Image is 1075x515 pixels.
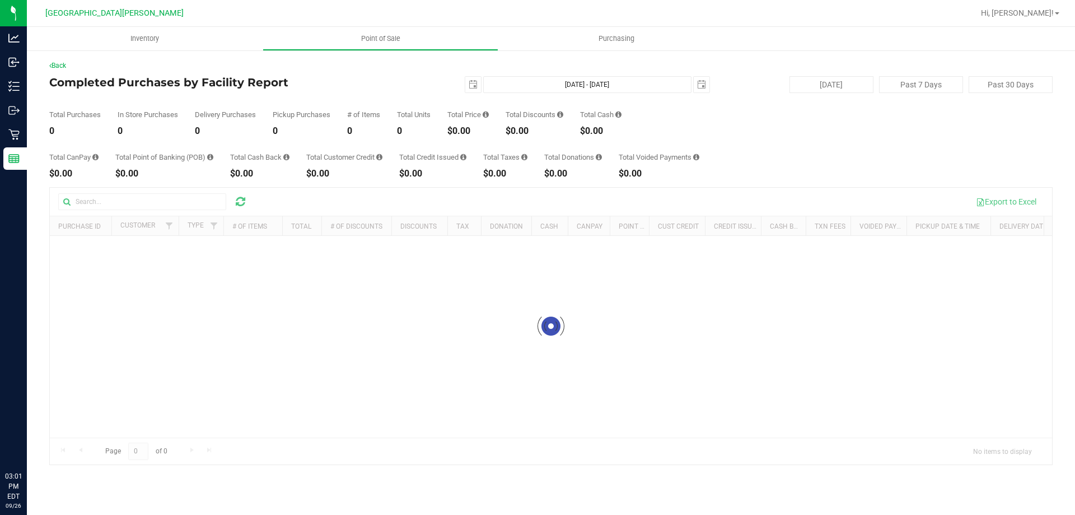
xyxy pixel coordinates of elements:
[263,27,498,50] a: Point of Sale
[615,111,621,118] i: Sum of the successful, non-voided cash payment transactions for all purchases in the date range. ...
[969,76,1053,93] button: Past 30 Days
[397,127,431,136] div: 0
[447,111,489,118] div: Total Price
[693,154,699,161] i: Sum of all voided payment transaction amounts, excluding tips and transaction fees, for all purch...
[465,77,481,92] span: select
[5,471,22,502] p: 03:01 PM EDT
[483,111,489,118] i: Sum of the total prices of all purchases in the date range.
[498,27,734,50] a: Purchasing
[483,169,527,178] div: $0.00
[283,154,289,161] i: Sum of the cash-back amounts from rounded-up electronic payments for all purchases in the date ra...
[49,154,99,161] div: Total CanPay
[583,34,649,44] span: Purchasing
[195,127,256,136] div: 0
[49,127,101,136] div: 0
[619,169,699,178] div: $0.00
[619,154,699,161] div: Total Voided Payments
[115,34,174,44] span: Inventory
[521,154,527,161] i: Sum of the total taxes for all purchases in the date range.
[557,111,563,118] i: Sum of the discount values applied to the all purchases in the date range.
[273,127,330,136] div: 0
[347,111,380,118] div: # of Items
[506,111,563,118] div: Total Discounts
[8,129,20,140] inline-svg: Retail
[115,154,213,161] div: Total Point of Banking (POB)
[879,76,963,93] button: Past 7 Days
[544,154,602,161] div: Total Donations
[580,127,621,136] div: $0.00
[460,154,466,161] i: Sum of all account credit issued for all refunds from returned purchases in the date range.
[273,111,330,118] div: Pickup Purchases
[506,127,563,136] div: $0.00
[306,154,382,161] div: Total Customer Credit
[376,154,382,161] i: Sum of the successful, non-voided payments using account credit for all purchases in the date range.
[789,76,873,93] button: [DATE]
[694,77,709,92] span: select
[346,34,415,44] span: Point of Sale
[483,154,527,161] div: Total Taxes
[596,154,602,161] i: Sum of all round-up-to-next-dollar total price adjustments for all purchases in the date range.
[230,154,289,161] div: Total Cash Back
[49,62,66,69] a: Back
[8,81,20,92] inline-svg: Inventory
[8,33,20,44] inline-svg: Analytics
[347,127,380,136] div: 0
[195,111,256,118] div: Delivery Purchases
[27,27,263,50] a: Inventory
[544,169,602,178] div: $0.00
[8,153,20,164] inline-svg: Reports
[45,8,184,18] span: [GEOGRAPHIC_DATA][PERSON_NAME]
[397,111,431,118] div: Total Units
[5,502,22,510] p: 09/26
[981,8,1054,17] span: Hi, [PERSON_NAME]!
[92,154,99,161] i: Sum of the successful, non-voided CanPay payment transactions for all purchases in the date range.
[8,105,20,116] inline-svg: Outbound
[49,169,99,178] div: $0.00
[306,169,382,178] div: $0.00
[230,169,289,178] div: $0.00
[8,57,20,68] inline-svg: Inbound
[399,154,466,161] div: Total Credit Issued
[207,154,213,161] i: Sum of the successful, non-voided point-of-banking payment transactions, both via payment termina...
[49,76,384,89] h4: Completed Purchases by Facility Report
[399,169,466,178] div: $0.00
[115,169,213,178] div: $0.00
[447,127,489,136] div: $0.00
[580,111,621,118] div: Total Cash
[118,111,178,118] div: In Store Purchases
[49,111,101,118] div: Total Purchases
[118,127,178,136] div: 0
